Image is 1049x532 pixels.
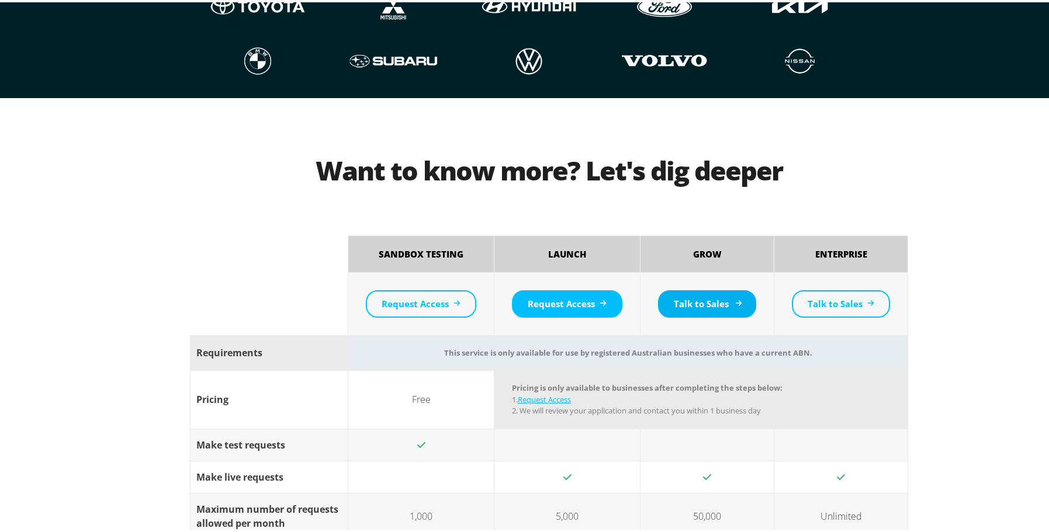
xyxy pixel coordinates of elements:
th: Sandbox Testing [348,233,494,270]
img: Kia logo [207,40,309,77]
span: 1. 2. We will review your application and contact you within 1 business day [512,392,761,414]
td: This service is only available for use by registered Australian businesses who have a current ABN. [348,333,908,368]
div: Make test requests [196,436,342,450]
a: Request Access [512,288,622,315]
td: Pricing is only available to businesses after completing the steps below: [494,368,908,427]
td: Free [348,368,494,427]
div: Requirements [196,343,342,357]
th: Launch [494,233,641,270]
div: Pricing [196,390,342,404]
div: Maximum number of requests allowed per month [196,500,342,528]
h2: Want to know more? Let's dig deeper [190,133,908,203]
a: Talk to Sales [792,288,890,315]
a: Request Access [366,288,476,315]
th: Grow [641,233,774,270]
img: Kia logo [342,40,444,77]
a: Talk to Sales [658,288,756,315]
div: Make live requests [196,468,342,482]
th: Enterprise [774,233,908,270]
img: Kia logo [614,40,715,77]
img: Kia logo [478,40,580,77]
img: Kia logo [749,40,851,77]
a: Request Access [518,392,571,402]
